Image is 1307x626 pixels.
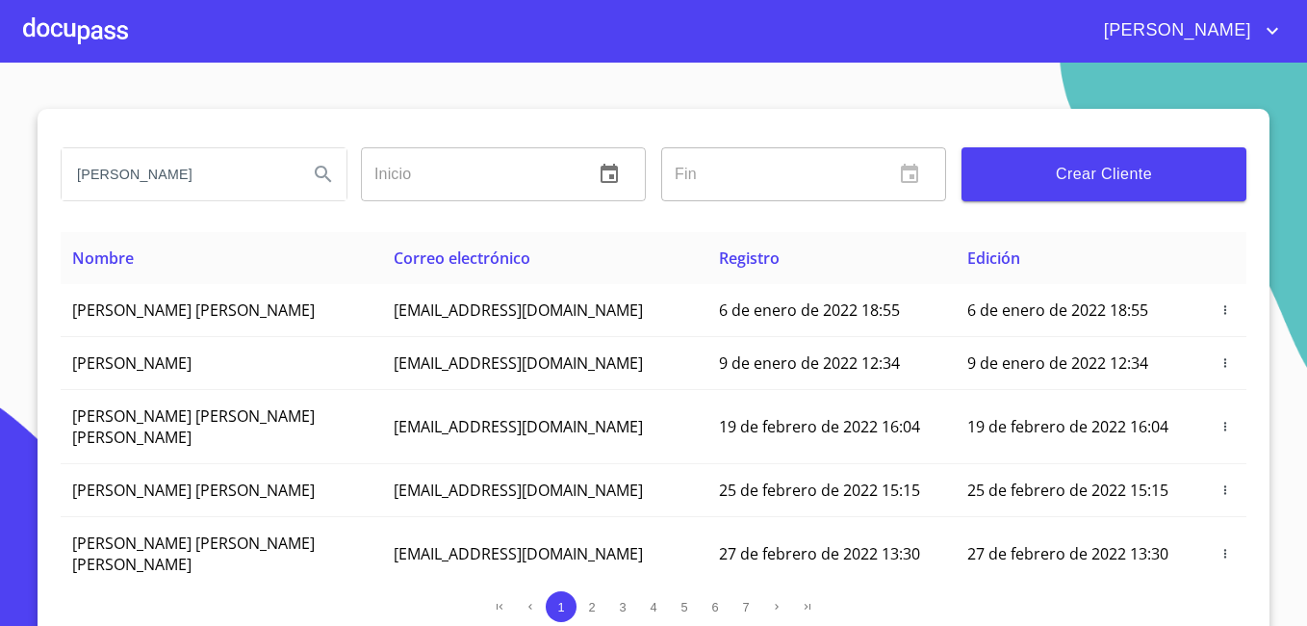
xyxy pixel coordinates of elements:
[62,148,293,200] input: search
[650,600,656,614] span: 4
[394,300,643,321] span: [EMAIL_ADDRESS][DOMAIN_NAME]
[557,600,564,614] span: 1
[680,600,687,614] span: 5
[72,480,315,501] span: [PERSON_NAME] [PERSON_NAME]
[607,591,638,622] button: 3
[730,591,761,622] button: 7
[619,600,626,614] span: 3
[394,543,643,564] span: [EMAIL_ADDRESS][DOMAIN_NAME]
[72,352,192,374] span: [PERSON_NAME]
[72,405,315,448] span: [PERSON_NAME] [PERSON_NAME] [PERSON_NAME]
[638,591,669,622] button: 4
[967,543,1168,564] span: 27 de febrero de 2022 13:30
[669,591,700,622] button: 5
[1089,15,1284,46] button: account of current user
[961,147,1246,201] button: Crear Cliente
[700,591,730,622] button: 6
[967,248,1020,269] span: Edición
[719,543,920,564] span: 27 de febrero de 2022 13:30
[72,300,315,321] span: [PERSON_NAME] [PERSON_NAME]
[719,352,900,374] span: 9 de enero de 2022 12:34
[588,600,595,614] span: 2
[719,480,920,501] span: 25 de febrero de 2022 15:15
[394,248,530,269] span: Correo electrónico
[394,480,643,501] span: [EMAIL_ADDRESS][DOMAIN_NAME]
[72,248,134,269] span: Nombre
[719,300,900,321] span: 6 de enero de 2022 18:55
[719,248,780,269] span: Registro
[967,300,1148,321] span: 6 de enero de 2022 18:55
[394,352,643,374] span: [EMAIL_ADDRESS][DOMAIN_NAME]
[977,161,1231,188] span: Crear Cliente
[967,480,1168,501] span: 25 de febrero de 2022 15:15
[967,352,1148,374] span: 9 de enero de 2022 12:34
[546,591,577,622] button: 1
[711,600,718,614] span: 6
[967,416,1168,437] span: 19 de febrero de 2022 16:04
[394,416,643,437] span: [EMAIL_ADDRESS][DOMAIN_NAME]
[72,533,315,575] span: [PERSON_NAME] [PERSON_NAME] [PERSON_NAME]
[577,591,607,622] button: 2
[742,600,749,614] span: 7
[300,151,346,197] button: Search
[719,416,920,437] span: 19 de febrero de 2022 16:04
[1089,15,1261,46] span: [PERSON_NAME]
